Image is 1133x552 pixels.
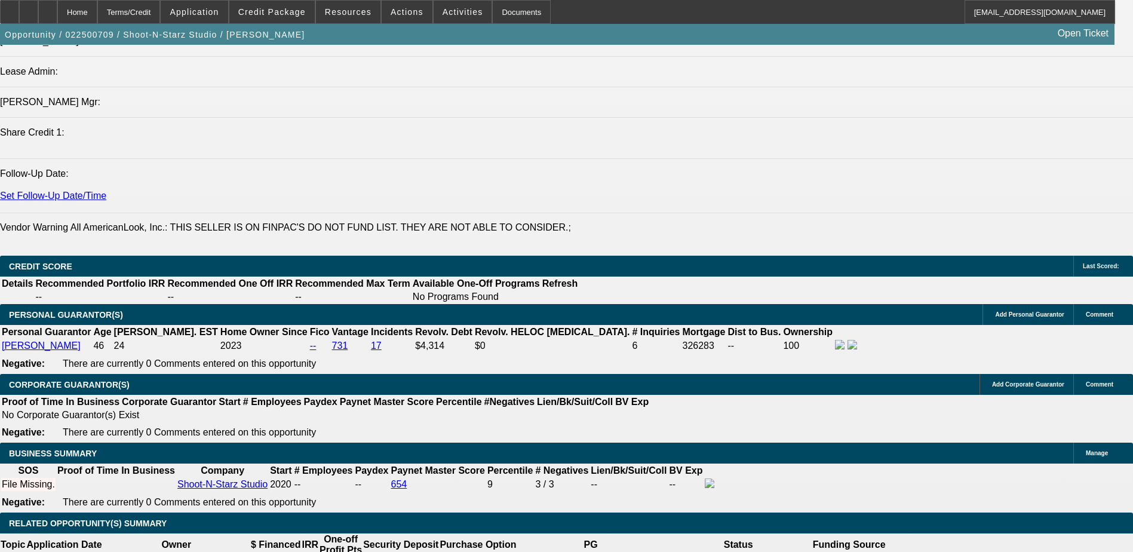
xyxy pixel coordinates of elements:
button: Actions [382,1,432,23]
span: Add Corporate Guarantor [992,381,1064,388]
b: Start [270,465,291,476]
th: SOS [1,465,56,477]
b: Percentile [487,465,533,476]
b: Revolv. Debt [415,327,472,337]
button: Resources [316,1,380,23]
th: Recommended Portfolio IRR [35,278,165,290]
td: $0 [474,339,631,352]
td: 100 [782,339,833,352]
td: -- [354,478,389,491]
span: Opportunity / 022500709 / Shoot-N-Starz Studio / [PERSON_NAME] [5,30,305,39]
b: Mortgage [683,327,726,337]
span: RELATED OPPORTUNITY(S) SUMMARY [9,519,167,528]
td: -- [167,291,293,303]
span: -- [294,479,301,489]
td: -- [35,291,165,303]
a: 17 [371,341,382,351]
td: 46 [93,339,112,352]
td: No Programs Found [412,291,541,303]
a: Shoot-N-Starz Studio [177,479,268,489]
b: Home Owner Since [220,327,308,337]
b: Personal Guarantor [2,327,91,337]
b: Negative: [2,427,45,437]
th: Available One-Off Programs [412,278,541,290]
a: 731 [332,341,348,351]
span: There are currently 0 Comments entered on this opportunity [63,497,316,507]
b: BV Exp [669,465,702,476]
b: # Inquiries [632,327,680,337]
b: [PERSON_NAME]. EST [114,327,218,337]
span: PERSONAL GUARANTOR(S) [9,310,123,320]
span: Actions [391,7,423,17]
b: Vantage [332,327,369,337]
td: 24 [113,339,219,352]
img: facebook-icon.png [835,340,845,349]
span: Credit Package [238,7,306,17]
img: facebook-icon.png [705,479,714,488]
th: Refresh [542,278,579,290]
th: Proof of Time In Business [1,396,120,408]
span: 2023 [220,341,242,351]
b: Paydex [304,397,337,407]
b: Incidents [371,327,413,337]
div: 9 [487,479,533,490]
b: #Negatives [484,397,535,407]
b: Lien/Bk/Suit/Coll [537,397,613,407]
b: Dist to Bus. [728,327,781,337]
b: Negative: [2,358,45,369]
b: Revolv. HELOC [MEDICAL_DATA]. [475,327,630,337]
span: CORPORATE GUARANTOR(S) [9,380,130,390]
img: linkedin-icon.png [848,340,857,349]
b: Percentile [436,397,481,407]
a: 654 [391,479,407,489]
td: 326283 [682,339,726,352]
b: # Employees [243,397,302,407]
span: There are currently 0 Comments entered on this opportunity [63,427,316,437]
td: 2020 [269,478,292,491]
span: Manage [1086,450,1108,456]
td: -- [668,478,703,491]
span: Application [170,7,219,17]
b: Paynet Master Score [391,465,485,476]
span: There are currently 0 Comments entered on this opportunity [63,358,316,369]
b: Ownership [783,327,833,337]
td: -- [294,291,411,303]
b: BV Exp [615,397,649,407]
b: # Employees [294,465,353,476]
button: Credit Package [229,1,315,23]
b: Age [93,327,111,337]
b: # Negatives [535,465,588,476]
span: Last Scored: [1083,263,1119,269]
b: Start [219,397,240,407]
span: Add Personal Guarantor [995,311,1064,318]
button: Activities [434,1,492,23]
b: Paydex [355,465,388,476]
td: No Corporate Guarantor(s) Exist [1,409,654,421]
span: Activities [443,7,483,17]
span: BUSINESS SUMMARY [9,449,97,458]
td: 6 [631,339,680,352]
label: All AmericanLook, Inc.: THIS SELLER IS ON FINPAC'S DO NOT FUND LIST. THEY ARE NOT ABLE TO CONSIDER.; [70,222,571,232]
b: Company [201,465,244,476]
span: Comment [1086,381,1113,388]
th: Details [1,278,33,290]
div: File Missing. [2,479,55,490]
b: Negative: [2,497,45,507]
div: 3 / 3 [535,479,588,490]
th: Recommended Max Term [294,278,411,290]
td: -- [590,478,667,491]
a: [PERSON_NAME] [2,341,81,351]
span: Resources [325,7,371,17]
td: -- [727,339,782,352]
b: Paynet Master Score [340,397,434,407]
a: Open Ticket [1053,23,1113,44]
b: Corporate Guarantor [122,397,216,407]
b: Fico [310,327,330,337]
button: Application [161,1,228,23]
span: CREDIT SCORE [9,262,72,271]
th: Proof of Time In Business [57,465,176,477]
b: Lien/Bk/Suit/Coll [591,465,667,476]
th: Recommended One Off IRR [167,278,293,290]
td: $4,314 [414,339,473,352]
span: Comment [1086,311,1113,318]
